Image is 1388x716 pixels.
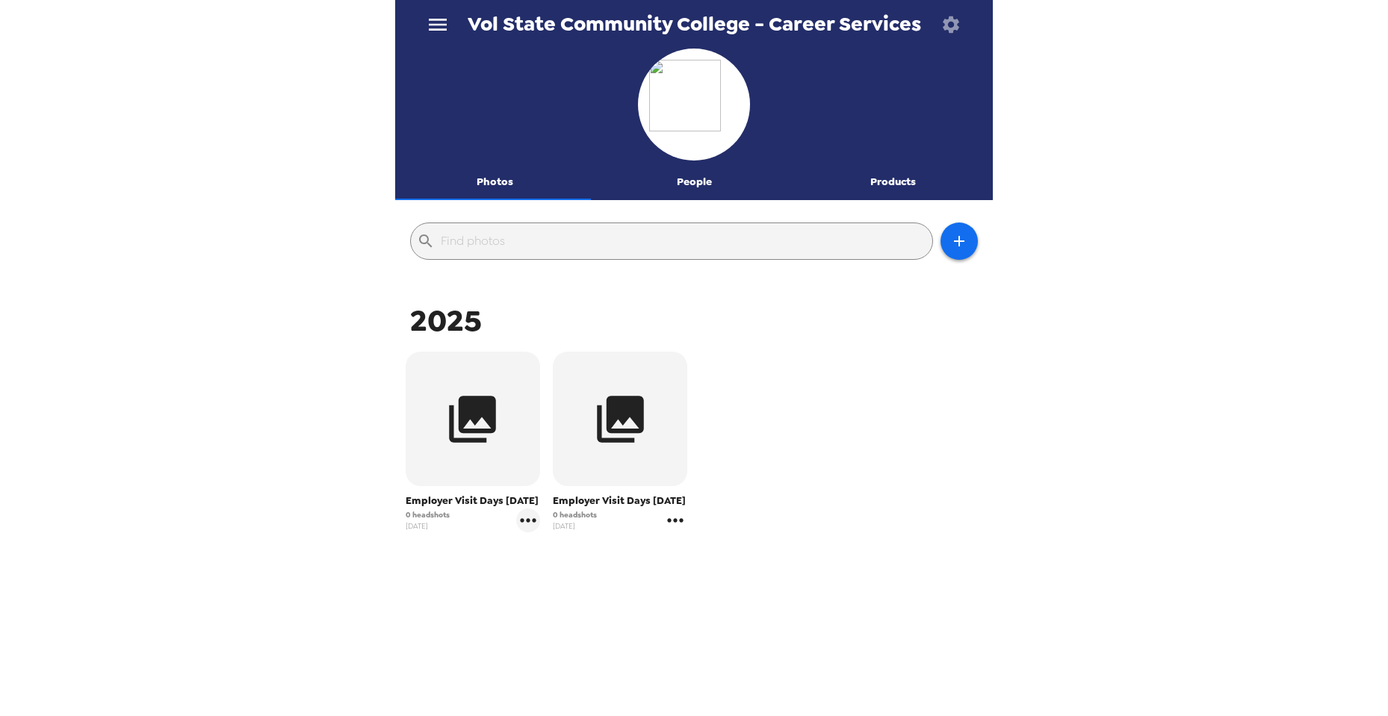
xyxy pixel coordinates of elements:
[553,494,687,508] span: Employer Visit Days [DATE]
[793,164,993,200] button: Products
[649,60,739,149] img: org logo
[406,520,450,532] span: [DATE]
[553,520,597,532] span: [DATE]
[406,494,540,508] span: Employer Visit Days [DATE]
[553,509,597,520] span: 0 headshots
[395,164,595,200] button: Photos
[468,14,921,34] span: Vol State Community College - Career Services
[441,229,926,253] input: Find photos
[595,164,794,200] button: People
[406,509,450,520] span: 0 headshots
[410,301,482,340] span: 2025
[516,508,540,532] button: gallery menu
[663,508,687,532] button: gallery menu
